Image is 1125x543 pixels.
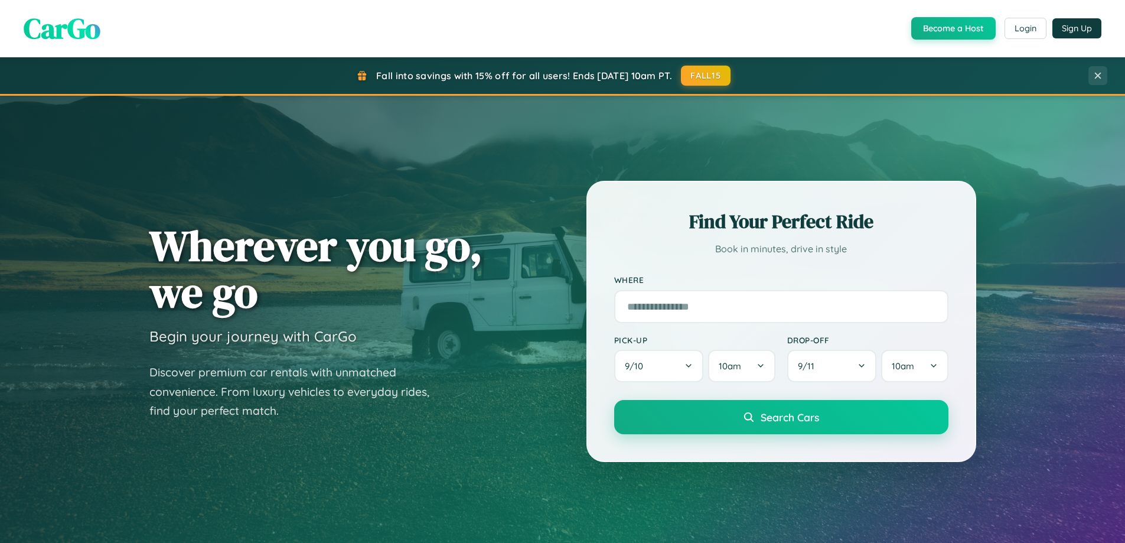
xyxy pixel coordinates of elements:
[614,350,704,382] button: 9/10
[1005,18,1046,39] button: Login
[614,400,948,434] button: Search Cars
[911,17,996,40] button: Become a Host
[614,209,948,235] h2: Find Your Perfect Ride
[708,350,775,382] button: 10am
[761,411,819,424] span: Search Cars
[614,240,948,258] p: Book in minutes, drive in style
[1052,18,1101,38] button: Sign Up
[376,70,672,82] span: Fall into savings with 15% off for all users! Ends [DATE] 10am PT.
[787,350,877,382] button: 9/11
[881,350,948,382] button: 10am
[892,360,914,372] span: 10am
[24,9,100,48] span: CarGo
[798,360,820,372] span: 9 / 11
[719,360,741,372] span: 10am
[681,66,731,86] button: FALL15
[614,275,948,285] label: Where
[625,360,649,372] span: 9 / 10
[787,335,948,345] label: Drop-off
[149,327,357,345] h3: Begin your journey with CarGo
[149,363,445,421] p: Discover premium car rentals with unmatched convenience. From luxury vehicles to everyday rides, ...
[149,222,482,316] h1: Wherever you go, we go
[614,335,775,345] label: Pick-up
